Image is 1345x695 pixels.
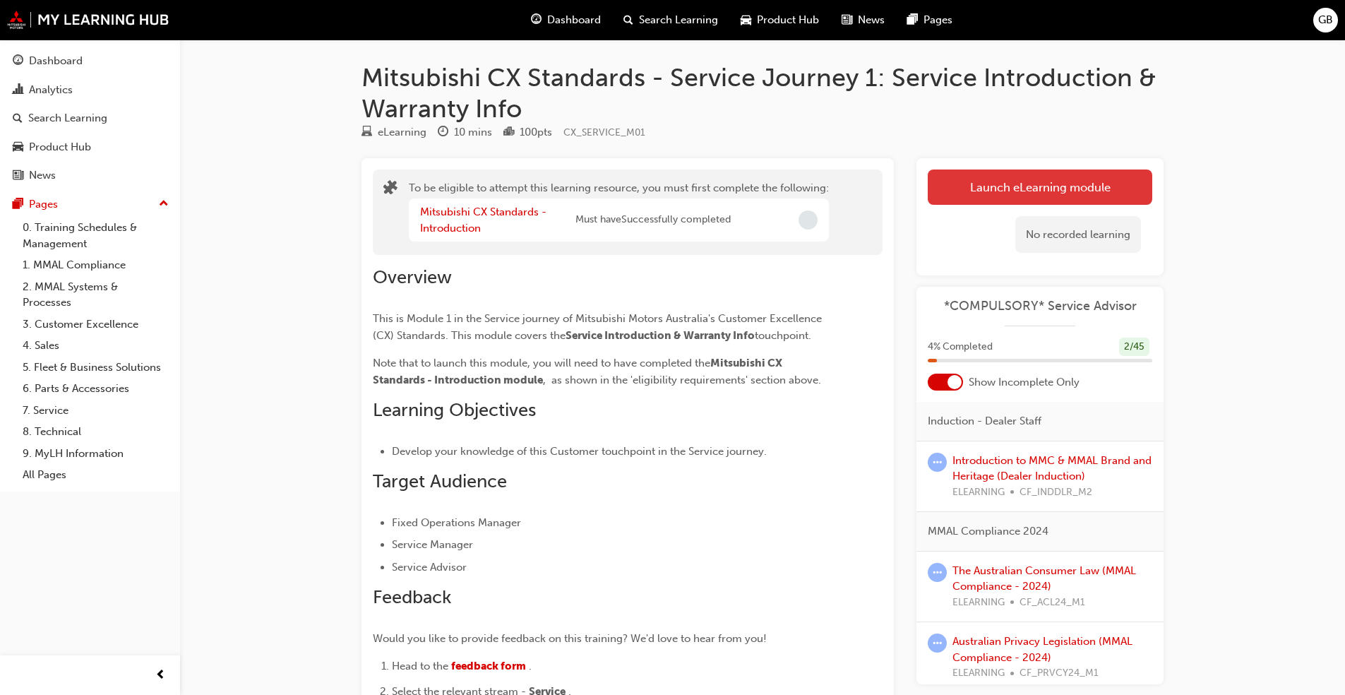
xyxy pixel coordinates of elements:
[6,77,174,103] a: Analytics
[1015,216,1141,254] div: No recorded learning
[17,464,174,486] a: All Pages
[13,55,23,68] span: guage-icon
[392,516,521,529] span: Fixed Operations Manager
[928,453,947,472] span: learningRecordVerb_ATTEMPT-icon
[952,665,1005,682] span: ELEARNING
[438,126,448,139] span: clock-icon
[563,126,645,138] span: Learning resource code
[729,6,830,35] a: car-iconProduct Hub
[373,312,825,342] span: This is Module 1 in the Service journey of Mitsubishi Motors Australia's Customer Excellence (CX)...
[451,660,526,672] a: feedback form
[373,357,784,386] span: Mitsubishi CX Standards - Introduction module
[6,134,174,160] a: Product Hub
[896,6,964,35] a: pages-iconPages
[373,586,451,608] span: Feedback
[612,6,729,35] a: search-iconSearch Learning
[17,357,174,379] a: 5. Fleet & Business Solutions
[373,470,507,492] span: Target Audience
[928,563,947,582] span: learningRecordVerb_ATTEMPT-icon
[6,191,174,218] button: Pages
[373,357,710,369] span: Note that to launch this module, you will need to have completed the
[420,206,546,234] a: Mitsubishi CX Standards - Introduction
[13,84,23,97] span: chart-icon
[531,11,542,29] span: guage-icon
[29,82,73,98] div: Analytics
[17,276,174,314] a: 2. MMAL Systems & Processes
[923,12,952,28] span: Pages
[755,329,811,342] span: touchpoint.
[29,196,58,213] div: Pages
[17,400,174,422] a: 7. Service
[28,110,107,126] div: Search Learning
[361,62,1164,124] h1: Mitsubishi CX Standards - Service Journey 1: Service Introduction & Warranty Info
[17,217,174,254] a: 0. Training Schedules & Management
[29,139,91,155] div: Product Hub
[575,212,731,228] span: Must have Successfully completed
[1020,595,1085,611] span: CF_ACL24_M1
[392,445,767,458] span: Develop your knowledge of this Customer touchpoint in the Service journey.
[454,124,492,141] div: 10 mins
[383,182,397,198] span: puzzle-icon
[952,635,1132,664] a: Australian Privacy Legislation (MMAL Compliance - 2024)
[952,595,1005,611] span: ELEARNING
[543,374,821,386] span: , as shown in the 'eligibility requirements' section above.
[17,254,174,276] a: 1. MMAL Compliance
[6,162,174,189] a: News
[928,298,1152,314] a: *COMPULSORY* Service Advisor
[503,124,552,141] div: Points
[952,454,1152,483] a: Introduction to MMC & MMAL Brand and Heritage (Dealer Induction)
[373,266,452,288] span: Overview
[6,48,174,74] a: Dashboard
[520,6,612,35] a: guage-iconDashboard
[6,45,174,191] button: DashboardAnalyticsSearch LearningProduct HubNews
[928,413,1041,429] span: Induction - Dealer Staff
[6,105,174,131] a: Search Learning
[29,167,56,184] div: News
[7,11,169,29] img: mmal
[392,561,467,574] span: Service Advisor
[373,399,536,421] span: Learning Objectives
[13,112,23,125] span: search-icon
[741,11,751,29] span: car-icon
[623,11,633,29] span: search-icon
[529,660,532,672] span: .
[969,374,1080,391] span: Show Incomplete Only
[639,12,718,28] span: Search Learning
[13,198,23,211] span: pages-icon
[1318,12,1333,28] span: GB
[373,632,767,645] span: Would you like to provide feedback on this training? We'd love to hear from you!
[842,11,852,29] span: news-icon
[1020,485,1092,501] span: CF_INDDLR_M2
[159,195,169,213] span: up-icon
[17,378,174,400] a: 6. Parts & Accessories
[503,126,514,139] span: podium-icon
[547,12,601,28] span: Dashboard
[928,170,1152,205] button: Launch eLearning module
[392,538,473,551] span: Service Manager
[566,329,755,342] span: Service Introduction & Warranty Info
[1020,665,1099,682] span: CF_PRVCY24_M1
[858,12,885,28] span: News
[928,523,1048,540] span: MMAL Compliance 2024
[378,124,426,141] div: eLearning
[17,443,174,465] a: 9. MyLH Information
[928,634,947,653] span: learningRecordVerb_ATTEMPT-icon
[799,210,818,230] span: Incomplete
[928,339,993,355] span: 4 % Completed
[409,180,829,245] div: To be eligible to attempt this learning resource, you must first complete the following:
[757,12,819,28] span: Product Hub
[830,6,896,35] a: news-iconNews
[952,564,1136,593] a: The Australian Consumer Law (MMAL Compliance - 2024)
[13,141,23,154] span: car-icon
[1313,8,1338,32] button: GB
[17,335,174,357] a: 4. Sales
[155,667,166,684] span: prev-icon
[520,124,552,141] div: 100 pts
[29,53,83,69] div: Dashboard
[17,421,174,443] a: 8. Technical
[438,124,492,141] div: Duration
